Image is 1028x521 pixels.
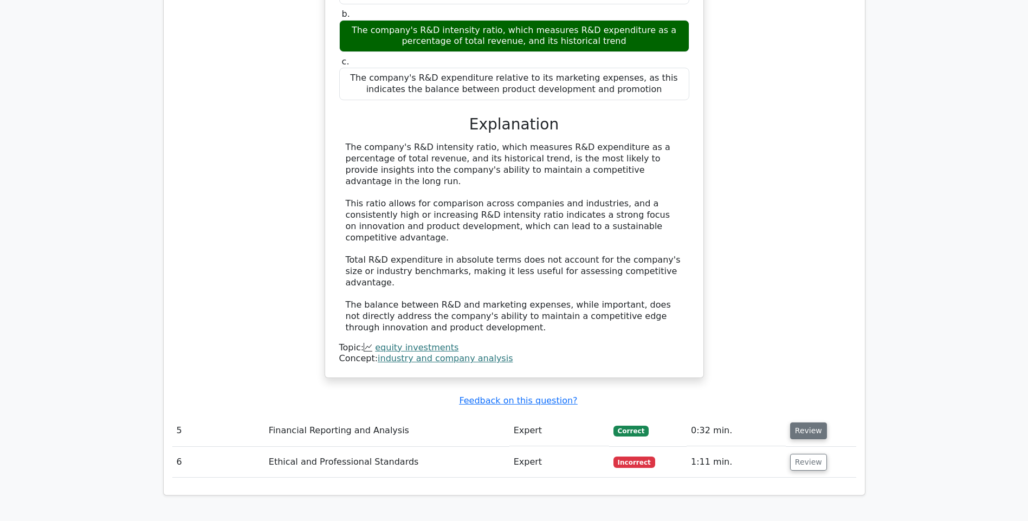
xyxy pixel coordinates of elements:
span: c. [342,56,350,67]
span: b. [342,9,350,19]
div: Topic: [339,342,689,354]
button: Review [790,422,827,439]
div: The company's R&D expenditure relative to its marketing expenses, as this indicates the balance b... [339,68,689,100]
td: Expert [509,415,609,446]
td: 5 [172,415,264,446]
span: Correct [613,426,649,437]
span: Incorrect [613,457,655,467]
td: 0:32 min. [687,415,786,446]
div: The company's R&D intensity ratio, which measures R&D expenditure as a percentage of total revenu... [346,142,683,334]
td: 6 [172,447,264,478]
button: Review [790,454,827,471]
td: Expert [509,447,609,478]
h3: Explanation [346,115,683,134]
a: Feedback on this question? [459,395,577,406]
td: Ethical and Professional Standards [264,447,509,478]
div: The company's R&D intensity ratio, which measures R&D expenditure as a percentage of total revenu... [339,20,689,53]
td: Financial Reporting and Analysis [264,415,509,446]
a: industry and company analysis [378,353,513,363]
td: 1:11 min. [687,447,786,478]
a: equity investments [375,342,458,353]
div: Concept: [339,353,689,364]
